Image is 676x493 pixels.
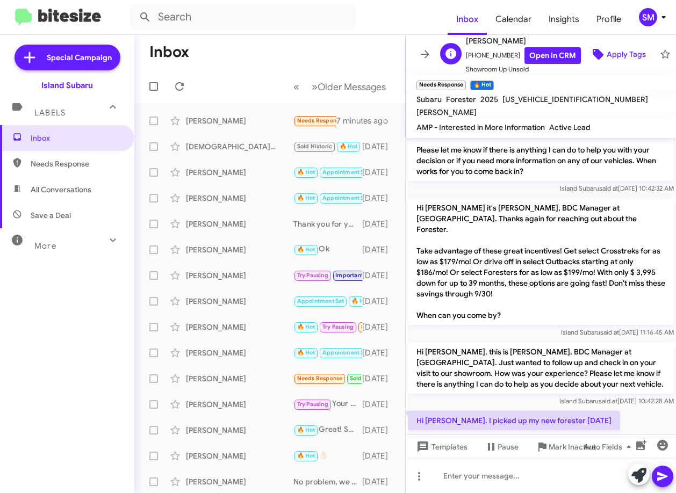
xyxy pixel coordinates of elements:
[362,347,397,358] div: [DATE]
[362,193,397,204] div: [DATE]
[293,321,362,333] div: No thank you
[362,373,397,384] div: [DATE]
[362,399,397,410] div: [DATE]
[186,270,293,281] div: [PERSON_NAME]
[549,122,591,132] span: Active Lead
[293,450,362,462] div: 👌🏻
[524,47,581,64] a: Open in CRM
[336,115,397,126] div: 7 minutes ago
[293,114,336,127] div: Hi [PERSON_NAME]. I picked up my new forester [DATE]
[297,169,315,176] span: 🔥 Hot
[34,241,56,251] span: More
[186,322,293,332] div: [PERSON_NAME]
[408,108,674,181] p: Hi [PERSON_NAME] it's [PERSON_NAME] at [GEOGRAPHIC_DATA]. I just wanted to follow up and thank yo...
[362,141,397,152] div: [DATE]
[416,122,545,132] span: AMP - Interested in More Information
[322,169,370,176] span: Appointment Set
[186,115,293,126] div: [PERSON_NAME]
[362,296,397,307] div: [DATE]
[362,425,397,436] div: [DATE]
[414,437,468,456] span: Templates
[466,47,581,64] span: [PHONE_NUMBER]
[186,141,293,152] div: [DEMOGRAPHIC_DATA][PERSON_NAME]
[34,108,66,118] span: Labels
[351,298,370,305] span: 🔥 Hot
[293,398,362,410] div: Your welcome!
[297,117,343,124] span: Needs Response
[476,437,527,456] button: Pause
[186,167,293,178] div: [PERSON_NAME]
[15,45,120,70] a: Special Campaign
[186,373,293,384] div: [PERSON_NAME]
[47,52,112,63] span: Special Campaign
[149,44,189,61] h1: Inbox
[498,437,519,456] span: Pause
[31,133,122,143] span: Inbox
[581,45,655,64] button: Apply Tags
[297,323,315,330] span: 🔥 Hot
[599,184,618,192] span: said at
[362,322,397,332] div: [DATE]
[293,140,362,153] div: Just a heads up, I am going to be about 5-10 min late
[297,272,328,279] span: Try Pausing
[297,375,343,382] span: Needs Response
[293,243,362,256] div: Ok
[560,184,674,192] span: Island Subaru [DATE] 10:42:32 AM
[362,476,397,487] div: [DATE]
[561,328,674,336] span: Island Subaru [DATE] 11:16:45 AM
[186,425,293,436] div: [PERSON_NAME]
[362,244,397,255] div: [DATE]
[361,323,407,330] span: Needs Response
[502,95,648,104] span: [US_VEHICLE_IDENTIFICATION_NUMBER]
[575,437,644,456] button: Auto Fields
[350,375,362,382] span: Sold
[600,328,619,336] span: said at
[297,401,328,408] span: Try Pausing
[406,437,476,456] button: Templates
[448,4,487,35] span: Inbox
[362,219,397,229] div: [DATE]
[130,4,356,30] input: Search
[297,298,344,305] span: Appointment Set
[293,269,362,281] div: 👍
[318,81,386,93] span: Older Messages
[297,143,333,150] span: Sold Historic
[588,4,630,35] a: Profile
[293,219,362,229] div: Thank you for your kind words! If you ever consider selling your car or have questions, feel free...
[540,4,588,35] a: Insights
[466,34,581,47] span: [PERSON_NAME]
[416,107,477,117] span: [PERSON_NAME]
[446,95,476,104] span: Forester
[293,346,362,359] div: Okay Aiden! If anything changes we are always here for you.
[186,219,293,229] div: [PERSON_NAME]
[322,323,354,330] span: Try Pausing
[322,194,370,201] span: Appointment Set
[408,433,465,441] span: [DATE] 10:43:06 AM
[293,166,362,178] div: No problem! Looking forward to meeting you then!
[41,80,93,91] div: Island Subaru
[416,95,442,104] span: Subaru
[305,76,392,98] button: Next
[322,349,370,356] span: Appointment Set
[293,80,299,93] span: «
[362,167,397,178] div: [DATE]
[31,184,91,195] span: All Conversations
[584,437,635,456] span: Auto Fields
[293,295,362,307] div: We will see you then!
[630,8,664,26] button: SM
[416,81,466,90] small: Needs Response
[186,399,293,410] div: [PERSON_NAME]
[297,452,315,459] span: 🔥 Hot
[335,272,363,279] span: Important
[186,296,293,307] div: [PERSON_NAME]
[297,246,315,253] span: 🔥 Hot
[297,194,315,201] span: 🔥 Hot
[480,95,498,104] span: 2025
[487,4,540,35] a: Calendar
[31,158,122,169] span: Needs Response
[31,210,71,221] span: Save a Deal
[559,397,674,405] span: Island Subaru [DATE] 10:42:28 AM
[293,372,362,385] div: What is the monthly payment for 10K miles on the CrossTrek...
